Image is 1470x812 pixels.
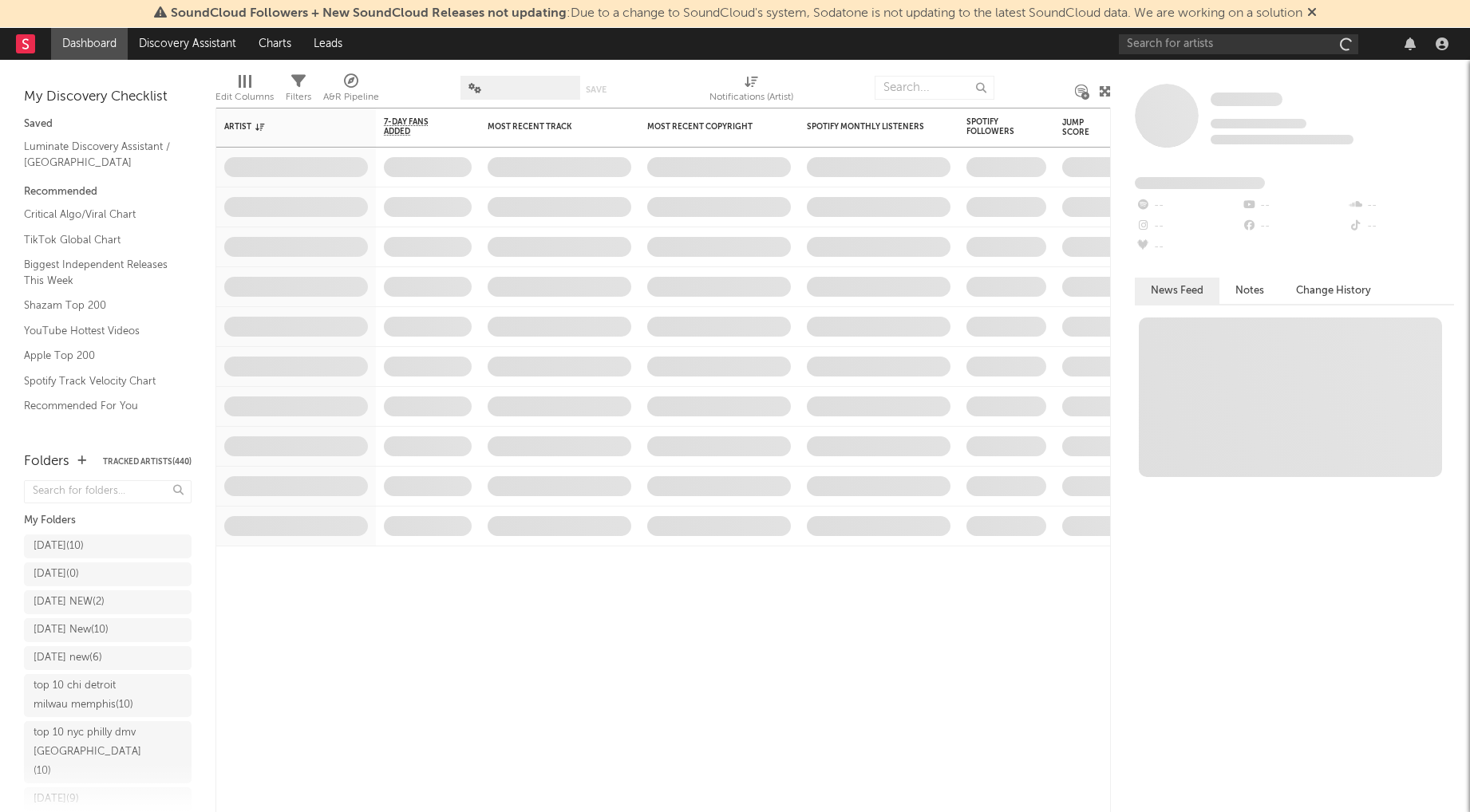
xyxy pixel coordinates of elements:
[128,28,247,60] a: Discovery Assistant
[34,676,146,715] div: top 10 chi detroit milwau memphis ( 10 )
[302,28,354,60] a: Leads
[24,562,192,586] a: [DATE](0)
[1211,92,1282,108] a: Some Artist
[24,787,192,811] a: [DATE](9)
[384,117,448,136] span: 7-Day Fans Added
[24,534,192,558] a: [DATE](10)
[24,480,192,503] input: Search for folders...
[34,565,79,584] div: [DATE] ( 0 )
[1135,177,1265,189] span: Fans Added by Platform
[34,621,109,640] div: [DATE] New ( 10 )
[24,452,69,471] div: Folders
[1307,7,1317,20] span: Dismiss
[247,28,302,60] a: Charts
[24,397,176,415] a: Recommended For You
[171,7,1302,20] span: : Due to a change to SoundCloud's system, Sodatone is not updating to the latest SoundCloud data....
[323,68,379,114] div: A&R Pipeline
[24,183,192,202] div: Recommended
[103,458,192,466] button: Tracked Artists(440)
[1211,135,1353,144] span: 0 fans last week
[807,122,927,132] div: Spotify Monthly Listeners
[1135,195,1241,216] div: --
[1135,216,1241,237] div: --
[24,618,192,642] a: [DATE] New(10)
[51,28,128,60] a: Dashboard
[488,122,607,132] div: Most Recent Track
[34,723,146,781] div: top 10 nyc philly dmv [GEOGRAPHIC_DATA] ( 10 )
[24,256,176,289] a: Biggest Independent Releases This Week
[215,68,274,114] div: Edit Columns
[24,372,176,390] a: Spotify Track Velocity Chart
[24,646,192,670] a: [DATE] new(6)
[24,674,192,717] a: top 10 chi detroit milwau memphis(10)
[24,297,176,314] a: Shazam Top 200
[24,115,192,134] div: Saved
[586,85,607,94] button: Save
[286,68,311,114] div: Filters
[286,88,311,107] div: Filters
[1348,195,1454,216] div: --
[966,117,1022,136] div: Spotify Followers
[24,721,192,783] a: top 10 nyc philly dmv [GEOGRAPHIC_DATA](10)
[224,122,344,132] div: Artist
[171,7,567,20] span: SoundCloud Followers + New SoundCloud Releases not updating
[1135,278,1219,304] button: News Feed
[709,88,793,107] div: Notifications (Artist)
[215,88,274,107] div: Edit Columns
[34,537,84,556] div: [DATE] ( 10 )
[647,122,767,132] div: Most Recent Copyright
[24,423,176,455] a: TikTok Videos Assistant / Last 7 Days - Top
[24,590,192,614] a: [DATE] NEW(2)
[1211,93,1282,106] span: Some Artist
[1219,278,1280,304] button: Notes
[1280,278,1387,304] button: Change History
[24,347,176,365] a: Apple Top 200
[1135,237,1241,258] div: --
[24,206,176,223] a: Critical Algo/Viral Chart
[24,88,192,107] div: My Discovery Checklist
[24,138,176,171] a: Luminate Discovery Assistant / [GEOGRAPHIC_DATA]
[34,593,105,612] div: [DATE] NEW ( 2 )
[24,322,176,340] a: YouTube Hottest Videos
[1119,34,1358,54] input: Search for artists
[1241,216,1347,237] div: --
[709,68,793,114] div: Notifications (Artist)
[34,790,79,809] div: [DATE] ( 9 )
[1211,119,1306,128] span: Tracking Since: [DATE]
[1241,195,1347,216] div: --
[1062,118,1102,137] div: Jump Score
[875,76,994,100] input: Search...
[24,231,176,249] a: TikTok Global Chart
[34,648,102,668] div: [DATE] new ( 6 )
[323,88,379,107] div: A&R Pipeline
[24,511,192,530] div: My Folders
[1348,216,1454,237] div: --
